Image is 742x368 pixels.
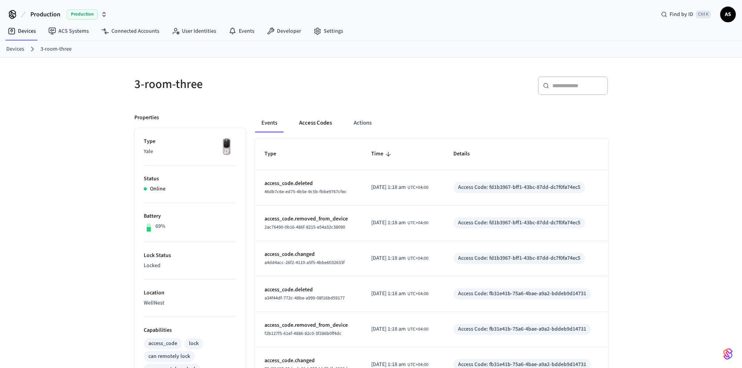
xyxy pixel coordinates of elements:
[696,11,711,18] span: Ctrl K
[144,252,236,260] p: Lock Status
[261,24,307,38] a: Developer
[407,184,428,191] span: UTC+04:00
[150,185,166,193] p: Online
[166,24,222,38] a: User Identities
[144,289,236,297] p: Location
[222,24,261,38] a: Events
[407,291,428,298] span: UTC+04:00
[720,7,736,22] button: AS
[134,76,367,92] h5: 3-room-three
[347,114,378,132] button: Actions
[67,9,98,19] span: Production
[655,7,717,21] div: Find by IDCtrl K
[2,24,42,38] a: Devices
[144,175,236,183] p: Status
[264,286,352,294] p: access_code.deleted
[264,259,345,266] span: a4dd4acc-26f2-4110-a5f5-4bbe6032633f
[189,340,199,348] div: lock
[371,254,428,262] div: Asia/Yerevan
[42,24,95,38] a: ACS Systems
[721,7,735,21] span: AS
[458,290,586,298] div: Access Code: fb31e41b-75a6-4bae-a9a2-bddeb9d14731
[155,222,166,231] p: 69%
[371,219,428,227] div: Asia/Yerevan
[264,215,352,223] p: access_code.removed_from_device
[41,45,72,53] a: 3-room-three
[264,295,345,301] span: a34f44df-772c-48be-a999-08f16bd59177
[407,255,428,262] span: UTC+04:00
[670,11,693,18] span: Find by ID
[255,114,608,132] div: ant example
[255,114,284,132] button: Events
[264,180,352,188] p: access_code.deleted
[458,219,580,227] div: Access Code: fd1b3967-bff1-43bc-87dd-dc7f0fa74ec5
[6,45,24,53] a: Devices
[371,254,406,262] span: [DATE] 1:18 am
[307,24,349,38] a: Settings
[458,183,580,192] div: Access Code: fd1b3967-bff1-43bc-87dd-dc7f0fa74ec5
[144,299,236,307] p: WellNest
[144,326,236,335] p: Capabilities
[217,137,236,157] img: Yale Assure Touchscreen Wifi Smart Lock, Satin Nickel, Front
[144,148,236,156] p: Yale
[148,340,177,348] div: access_code
[264,330,342,337] span: f2b127f5-61ef-4886-82c0-3f286b0ff4dc
[30,10,60,19] span: Production
[371,290,406,298] span: [DATE] 1:18 am
[144,137,236,146] p: Type
[371,325,406,333] span: [DATE] 1:18 am
[144,262,236,270] p: Locked
[371,183,406,192] span: [DATE] 1:18 am
[453,148,480,160] span: Details
[723,348,733,360] img: SeamLogoGradient.69752ec5.svg
[293,114,338,132] button: Access Codes
[144,212,236,220] p: Battery
[371,325,428,333] div: Asia/Yerevan
[264,188,347,195] span: 46db7c6e-ed75-4b5e-9c5b-fbbe9767cfec
[458,325,586,333] div: Access Code: fb31e41b-75a6-4bae-a9a2-bddeb9d14731
[264,148,286,160] span: Type
[458,254,580,262] div: Access Code: fd1b3967-bff1-43bc-87dd-dc7f0fa74ec5
[264,224,345,231] span: 2ac76490-0b16-486f-8215-e54a32c38090
[264,357,352,365] p: access_code.changed
[407,220,428,227] span: UTC+04:00
[371,290,428,298] div: Asia/Yerevan
[407,326,428,333] span: UTC+04:00
[148,352,190,361] div: can remotely lock
[264,321,352,329] p: access_code.removed_from_device
[134,114,159,122] p: Properties
[264,250,352,259] p: access_code.changed
[371,183,428,192] div: Asia/Yerevan
[95,24,166,38] a: Connected Accounts
[371,219,406,227] span: [DATE] 1:18 am
[371,148,393,160] span: Time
